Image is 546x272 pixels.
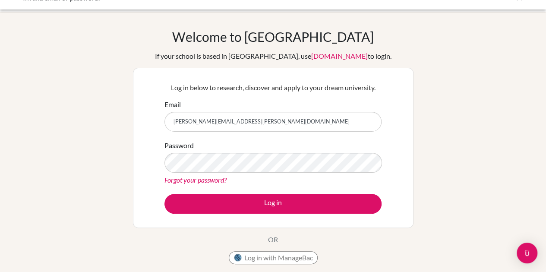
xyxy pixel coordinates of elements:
div: Open Intercom Messenger [517,243,537,263]
button: Log in with ManageBac [229,251,318,264]
a: Forgot your password? [164,176,227,184]
button: Log in [164,194,382,214]
h1: Welcome to [GEOGRAPHIC_DATA] [172,29,374,44]
div: If your school is based in [GEOGRAPHIC_DATA], use to login. [155,51,391,61]
p: Log in below to research, discover and apply to your dream university. [164,82,382,93]
label: Password [164,140,194,151]
label: Email [164,99,181,110]
p: OR [268,234,278,245]
a: [DOMAIN_NAME] [311,52,368,60]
